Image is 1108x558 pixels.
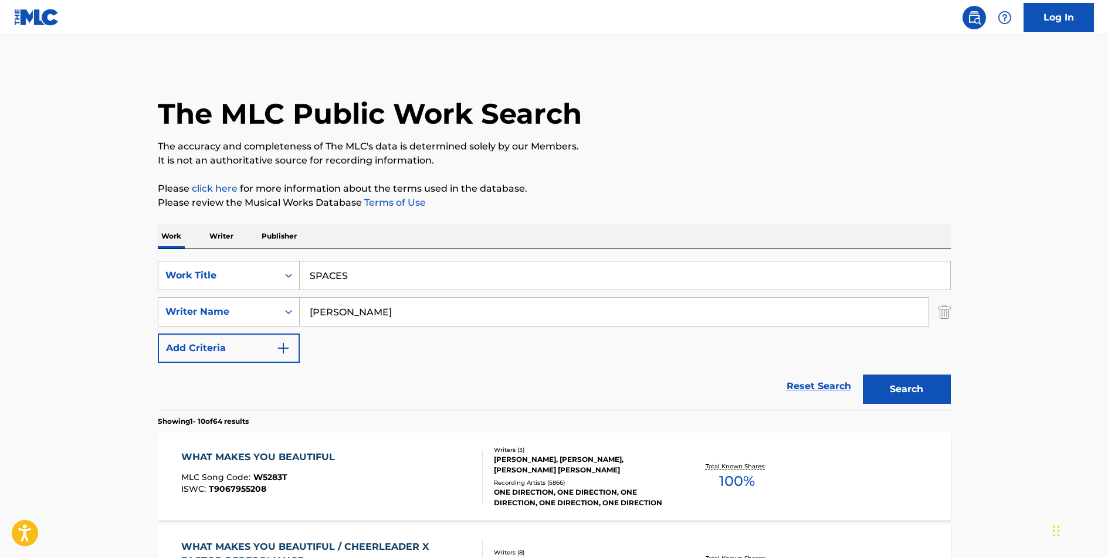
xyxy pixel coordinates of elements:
img: 9d2ae6d4665cec9f34b9.svg [276,341,290,355]
p: The accuracy and completeness of The MLC's data is determined solely by our Members. [158,139,951,154]
img: help [998,11,1012,25]
div: Drag [1053,513,1060,549]
div: Writer Name [165,305,271,319]
h1: The MLC Public Work Search [158,96,582,131]
div: Help [993,6,1016,29]
img: Delete Criterion [938,297,951,326]
p: Work [158,224,185,249]
span: ISWC : [181,484,209,494]
span: MLC Song Code : [181,472,253,482]
div: ONE DIRECTION, ONE DIRECTION, ONE DIRECTION, ONE DIRECTION, ONE DIRECTION [494,487,671,508]
div: Writers ( 3 ) [494,445,671,454]
p: Writer [206,224,237,249]
p: Showing 1 - 10 of 64 results [158,416,249,427]
img: MLC Logo [14,9,59,26]
iframe: Chat Widget [1049,502,1108,558]
p: Total Known Shares: [706,462,768,471]
a: Public Search [963,6,986,29]
div: Work Title [165,268,271,283]
a: Reset Search [781,373,857,399]
span: T9067955208 [209,484,266,494]
div: Writers ( 8 ) [494,548,671,557]
span: W5283T [253,472,287,482]
a: Log In [1024,3,1094,32]
img: search [967,11,981,25]
button: Add Criteria [158,334,300,363]
span: 100 % [719,471,755,492]
button: Search [863,375,951,404]
div: [PERSON_NAME], [PERSON_NAME], [PERSON_NAME] [PERSON_NAME] [494,454,671,475]
p: Please for more information about the terms used in the database. [158,182,951,196]
p: It is not an authoritative source for recording information. [158,154,951,168]
a: click here [192,183,238,194]
a: Terms of Use [362,197,426,208]
p: Publisher [258,224,300,249]
p: Please review the Musical Works Database [158,196,951,210]
div: Recording Artists ( 5866 ) [494,478,671,487]
div: WHAT MAKES YOU BEAUTIFUL [181,450,341,464]
form: Search Form [158,261,951,410]
a: WHAT MAKES YOU BEAUTIFULMLC Song Code:W5283TISWC:T9067955208Writers (3)[PERSON_NAME], [PERSON_NAM... [158,433,951,520]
